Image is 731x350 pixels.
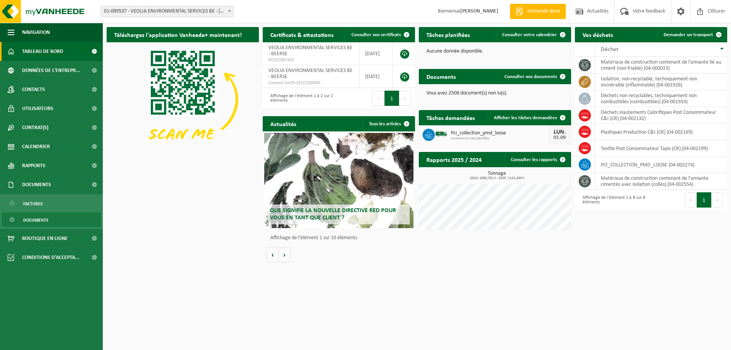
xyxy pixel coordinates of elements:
span: Demander un transport [664,32,713,37]
img: Download de VHEPlus App [107,42,259,157]
a: Documents [2,213,101,227]
a: Que signifie la nouvelle directive RED pour vous en tant que client ? [264,133,413,228]
span: RED25007435 [268,57,353,63]
span: Afficher les tâches demandées [494,115,557,120]
div: LUN. [552,129,567,135]
span: Que signifie la nouvelle directive RED pour vous en tant que client ? [270,208,396,221]
span: Conditions d'accepta... [22,248,80,267]
td: Textile Post Consommateur Tapis (CR) (04-002199) [595,140,727,157]
a: Factures [2,196,101,211]
td: Déchets Hautements Calorifiques Post Consommateur C&I (CR) (04-002132) [595,107,727,124]
button: Previous [685,192,697,208]
div: Affichage de l'élément 1 à 2 sur 2 éléments [267,90,335,107]
h2: Tâches planifiées [419,27,477,42]
span: Documents [22,175,51,194]
p: Vous avez 2508 document(s) non lu(s). [426,91,563,96]
span: Documents [23,213,48,227]
p: Affichage de l'élément 1 sur 10 éléments [270,235,411,241]
span: Données de l'entrepr... [22,61,80,80]
button: Vorige [267,247,279,262]
p: Aucune donnée disponible. [426,49,563,54]
button: Previous [372,91,385,106]
h2: Certificats & attestations [263,27,341,42]
span: Navigation [22,23,50,42]
h2: Rapports 2025 / 2024 [419,152,489,167]
a: Consulter votre calendrier [496,27,570,42]
td: PCI_COLLECTION_PMD_LOOSE (04-002274) [595,157,727,173]
span: Consulter vos certificats [351,32,401,37]
span: Utilisateurs [22,99,53,118]
td: [DATE] [359,65,393,88]
td: [DATE] [359,42,393,65]
td: isolation, non recyclable, techniquement non incinérable (inflammable) (04-001926) [595,74,727,90]
span: Consent-SelfD-VEG2200090 [268,80,353,86]
a: Demander un transport [658,27,726,42]
div: 01-09 [552,135,567,141]
button: Next [399,91,411,106]
h2: Actualités [263,116,304,131]
span: 2024: 1080,351 t - 2025: 1121,640 t [423,176,571,180]
span: Consulter votre calendrier [502,32,557,37]
h2: Vos déchets [575,27,621,42]
h3: Tonnage [423,171,571,180]
span: Livraison sur site planifiée [451,136,548,141]
span: 01-089537 - VEOLIA ENVIRONMENTAL SERVICES BE - 2340 BEERSE, STEENBAKKERSDAM 43/44 bus 2 [101,6,234,17]
button: Next [712,192,723,208]
span: Factures [23,197,43,211]
img: BL-SO-LV [435,128,448,141]
td: matériaux de construction contenant de l'amiante lié au ciment (non friable) (04-000023) [595,57,727,74]
span: VEOLIA ENVIRONMENTAL SERVICES BE - BEERSE [268,68,353,80]
a: Consulter les rapports [505,152,570,167]
td: Plastiques Production C&I (CR) (04-002169) [595,124,727,140]
span: 01-089537 - VEOLIA ENVIRONMENTAL SERVICES BE - 2340 BEERSE, STEENBAKKERSDAM 43/44 bus 2 [101,6,233,17]
button: 1 [385,91,399,106]
a: Consulter vos documents [498,69,570,84]
span: Calendrier [22,137,50,156]
h2: Tâches demandées [419,110,482,125]
span: Tableau de bord [22,42,63,61]
strong: [PERSON_NAME] [460,8,498,14]
a: Tous les articles [363,116,414,131]
span: Demande devis [525,8,562,15]
span: Contrat(s) [22,118,48,137]
button: 1 [697,192,712,208]
h2: Téléchargez l'application Vanheede+ maintenant! [107,27,249,42]
a: Afficher les tâches demandées [488,110,570,125]
span: Déchet [601,46,618,53]
a: Demande devis [510,4,566,19]
button: Volgende [279,247,290,262]
span: Pci_collection_pmd_loose [451,130,548,136]
span: Consulter vos documents [504,74,557,79]
h2: Documents [419,69,463,84]
span: Contacts [22,80,45,99]
span: VEOLIA ENVIRONMENTAL SERVICES BE - BEERSE [268,45,353,57]
a: Consulter vos certificats [345,27,414,42]
td: matériaux de construction contenant de l'amiante cimentés avec isolation (collés) (04-002554) [595,173,727,190]
div: Affichage de l'élément 1 à 8 sur 8 éléments [579,192,647,208]
span: Rapports [22,156,45,175]
span: Boutique en ligne [22,229,68,248]
td: déchets non recyclables, techniquement non combustibles (combustibles) (04-001933) [595,90,727,107]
